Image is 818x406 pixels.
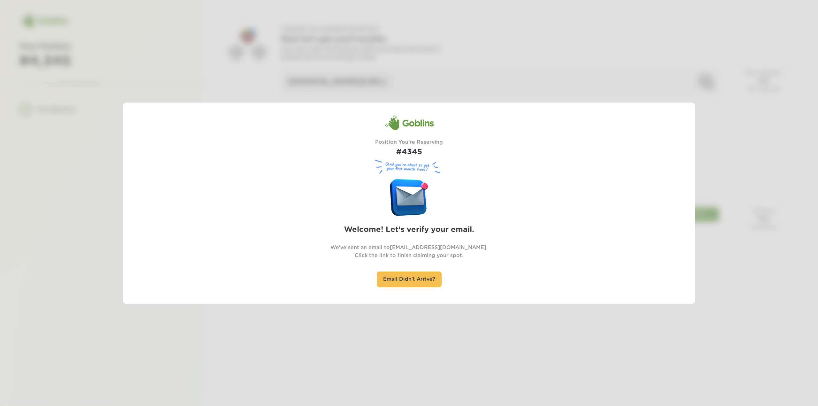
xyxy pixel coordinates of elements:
[344,224,474,236] h2: Welcome! Let’s verify your email.
[375,138,443,158] div: Position You're Reserving
[384,115,434,130] div: Goblins
[375,146,443,158] h1: #4345
[372,158,446,176] figure: (And you’re about to get your first month free!)
[377,272,442,287] div: Email Didn't Arrive?
[330,244,488,260] p: We've sent an email to [EMAIL_ADDRESS][DOMAIN_NAME] . Click the link to finish claiming your spot.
